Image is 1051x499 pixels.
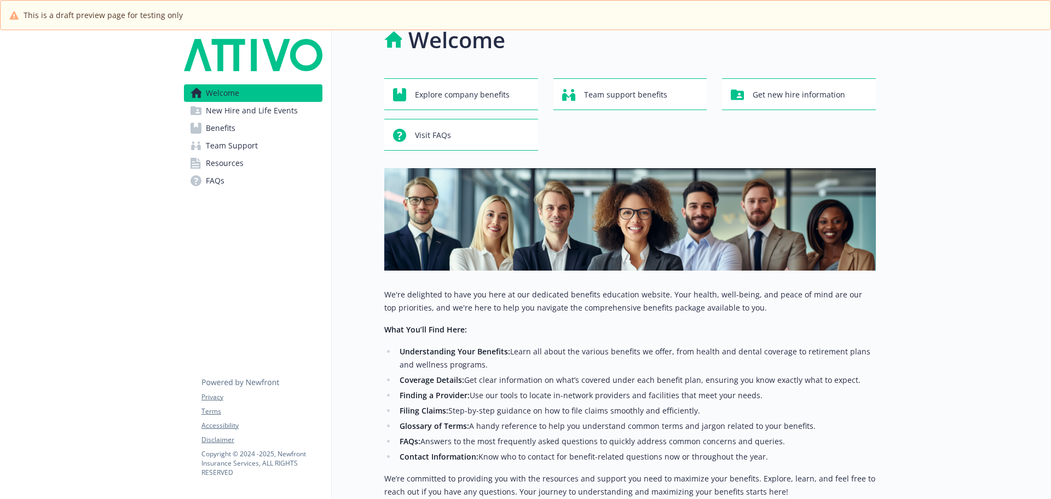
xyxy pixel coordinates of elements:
[184,102,322,119] a: New Hire and Life Events
[396,435,876,448] li: Answers to the most frequently asked questions to quickly address common concerns and queries.
[201,392,322,402] a: Privacy
[384,78,538,110] button: Explore company benefits
[201,421,322,431] a: Accessibility
[206,102,298,119] span: New Hire and Life Events
[400,436,420,446] strong: FAQs:
[384,472,876,498] p: We’re committed to providing you with the resources and support you need to maximize your benefit...
[206,119,235,137] span: Benefits
[396,420,876,433] li: A handy reference to help you understand common terms and jargon related to your benefits.
[384,324,467,335] strong: What You’ll Find Here:
[753,84,845,105] span: Get new hire information
[408,24,505,56] h1: Welcome
[396,389,876,402] li: Use our tools to locate in-network providers and facilities that meet your needs.
[206,154,244,172] span: Resources
[206,137,258,154] span: Team Support
[553,78,707,110] button: Team support benefits
[184,172,322,190] a: FAQs
[415,125,451,146] span: Visit FAQs
[400,346,510,357] strong: Understanding Your Benefits:
[384,168,876,271] img: overview page banner
[184,119,322,137] a: Benefits
[396,345,876,371] li: Learn all about the various benefits we offer, from health and dental coverage to retirement plan...
[206,84,239,102] span: Welcome
[396,404,876,417] li: Step-by-step guidance on how to file claims smoothly and efficiently.
[400,421,469,431] strong: Glossary of Terms:
[201,449,322,477] p: Copyright © 2024 - 2025 , Newfront Insurance Services, ALL RIGHTS RESERVED
[24,9,183,21] span: This is a draft preview page for testing only
[584,84,667,105] span: Team support benefits
[201,406,322,416] a: Terms
[400,451,478,462] strong: Contact Information:
[400,390,470,400] strong: Finding a Provider:
[400,405,448,416] strong: Filing Claims:
[206,172,224,190] span: FAQs
[184,84,322,102] a: Welcome
[201,435,322,445] a: Disclaimer
[722,78,876,110] button: Get new hire information
[184,137,322,154] a: Team Support
[400,375,464,385] strong: Coverage Details:
[384,119,538,151] button: Visit FAQs
[384,288,876,314] p: We're delighted to have you here at our dedicated benefits education website. Your health, well-b...
[415,84,510,105] span: Explore company benefits
[184,154,322,172] a: Resources
[396,374,876,387] li: Get clear information on what’s covered under each benefit plan, ensuring you know exactly what t...
[396,450,876,463] li: Know who to contact for benefit-related questions now or throughout the year.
